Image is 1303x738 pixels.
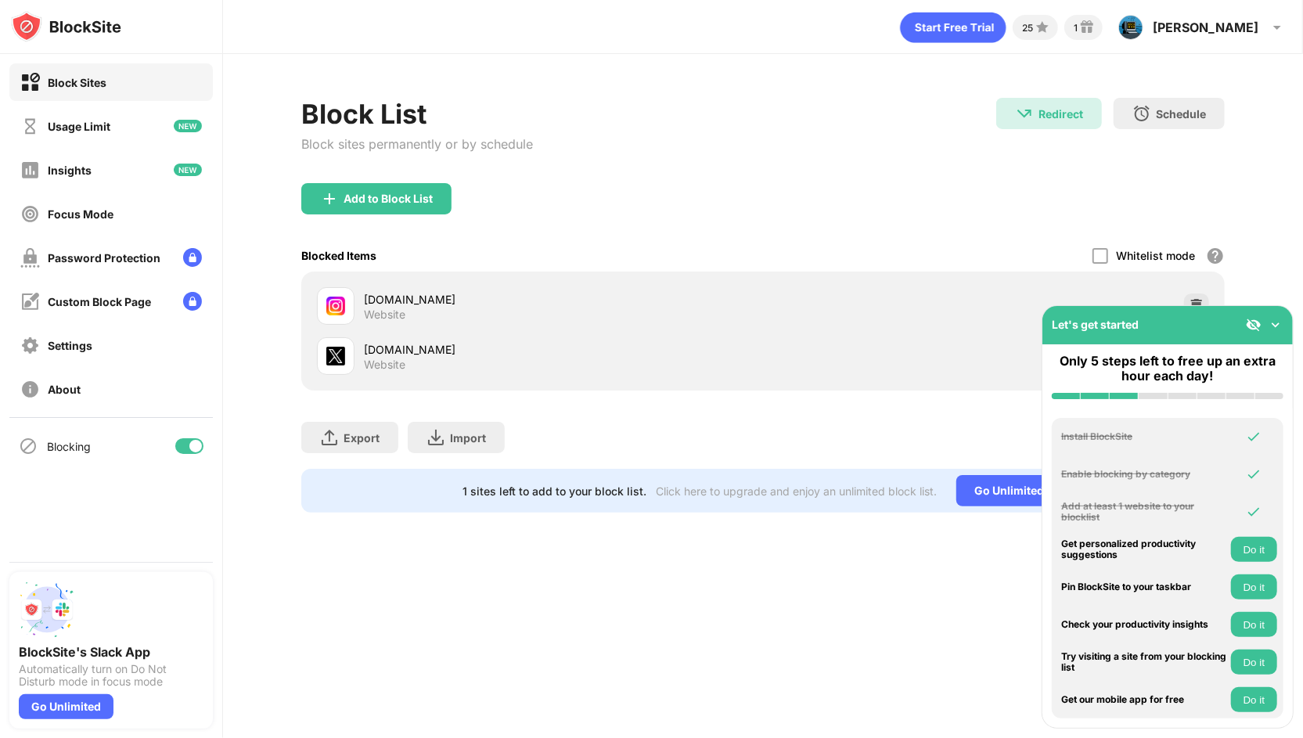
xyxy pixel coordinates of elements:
div: Insights [48,164,92,177]
img: eye-not-visible.svg [1246,317,1262,333]
div: Go Unlimited [19,694,113,719]
img: new-icon.svg [174,164,202,176]
div: Export [344,431,380,445]
button: Do it [1231,537,1277,562]
div: Block List [301,98,533,130]
img: reward-small.svg [1078,18,1096,37]
div: 1 [1074,22,1078,34]
div: Let's get started [1052,318,1139,331]
div: Add to Block List [344,193,433,205]
div: Website [364,358,405,372]
img: focus-off.svg [20,204,40,224]
div: Redirect [1038,107,1083,121]
div: Check your productivity insights [1061,619,1227,630]
img: omni-check.svg [1246,504,1262,520]
img: favicons [326,297,345,315]
div: Get personalized productivity suggestions [1061,538,1227,561]
div: Pin BlockSite to your taskbar [1061,581,1227,592]
img: block-on.svg [20,73,40,92]
div: Blocking [47,440,91,453]
button: Do it [1231,574,1277,599]
img: logo-blocksite.svg [11,11,121,42]
div: Website [364,308,405,322]
button: Do it [1231,687,1277,712]
div: Install BlockSite [1061,431,1227,442]
div: Try visiting a site from your blocking list [1061,651,1227,674]
div: Block sites permanently or by schedule [301,136,533,152]
div: Click here to upgrade and enjoy an unlimited block list. [657,484,938,498]
img: ACg8ocKhLZTluANqm7TNrUh1sHrrNtwyf0ZjMNLZ7DeiwhaLU9D6scCwuQ=s96-c [1118,15,1143,40]
div: 25 [1022,22,1033,34]
div: Get our mobile app for free [1061,694,1227,705]
div: Blocked Items [301,249,376,262]
div: Schedule [1156,107,1206,121]
img: omni-setup-toggle.svg [1268,317,1283,333]
div: [PERSON_NAME] [1153,20,1258,35]
img: settings-off.svg [20,336,40,355]
div: Custom Block Page [48,295,151,308]
img: time-usage-off.svg [20,117,40,136]
div: About [48,383,81,396]
div: Automatically turn on Do Not Disturb mode in focus mode [19,663,203,688]
img: lock-menu.svg [183,248,202,267]
img: new-icon.svg [174,120,202,132]
img: favicons [326,347,345,365]
img: password-protection-off.svg [20,248,40,268]
div: Block Sites [48,76,106,89]
div: Focus Mode [48,207,113,221]
img: about-off.svg [20,380,40,399]
img: blocking-icon.svg [19,437,38,455]
div: 1 sites left to add to your block list. [463,484,647,498]
div: Add at least 1 website to your blocklist [1061,501,1227,524]
img: points-small.svg [1033,18,1052,37]
div: Settings [48,339,92,352]
div: BlockSite's Slack App [19,644,203,660]
div: animation [900,12,1006,43]
div: Whitelist mode [1116,249,1195,262]
img: push-slack.svg [19,581,75,638]
img: lock-menu.svg [183,292,202,311]
img: insights-off.svg [20,160,40,180]
div: Only 5 steps left to free up an extra hour each day! [1052,354,1283,383]
div: Go Unlimited [956,475,1064,506]
div: Usage Limit [48,120,110,133]
img: customize-block-page-off.svg [20,292,40,311]
img: omni-check.svg [1246,466,1262,482]
button: Do it [1231,612,1277,637]
div: Enable blocking by category [1061,469,1227,480]
div: [DOMAIN_NAME] [364,291,763,308]
div: Import [450,431,486,445]
div: [DOMAIN_NAME] [364,341,763,358]
div: Password Protection [48,251,160,265]
button: Do it [1231,650,1277,675]
img: omni-check.svg [1246,429,1262,445]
